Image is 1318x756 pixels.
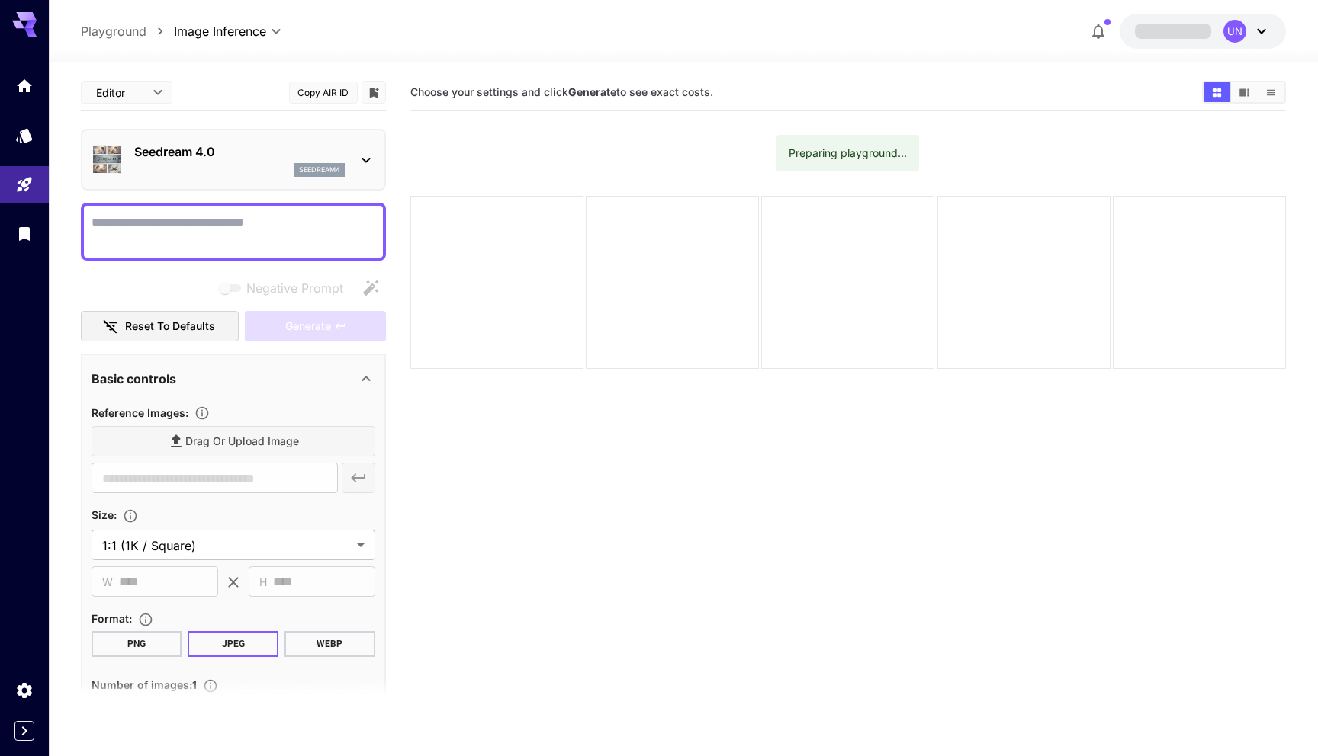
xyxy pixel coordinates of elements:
button: Choose the file format for the output image. [132,612,159,627]
a: Playground [81,22,146,40]
button: Show media in list view [1258,82,1284,102]
span: Negative prompts are not compatible with the selected model. [216,278,355,297]
span: Image Inference [174,22,266,40]
span: Editor [96,85,143,101]
div: Settings [15,681,34,700]
button: UN [1120,14,1286,49]
div: Seedream 4.0seedream4 [92,136,375,183]
button: WEBP [284,631,375,657]
div: Playground [15,175,34,194]
p: seedream4 [299,165,340,175]
b: Generate [568,85,616,98]
div: UN [1223,20,1246,43]
button: Copy AIR ID [289,82,358,104]
div: Models [15,126,34,145]
button: Adjust the dimensions of the generated image by specifying its width and height in pixels, or sel... [117,508,144,524]
div: Preparing playground... [789,139,907,167]
button: Show media in video view [1231,82,1258,102]
nav: breadcrumb [81,22,174,40]
p: Basic controls [92,370,176,388]
button: Upload a reference image to guide the result. This is needed for Image-to-Image or Inpainting. Su... [188,405,216,421]
span: Format : [92,612,132,625]
span: Negative Prompt [246,279,343,297]
span: 1:1 (1K / Square) [102,537,351,555]
div: Show media in grid viewShow media in video viewShow media in list view [1202,81,1286,104]
div: Basic controls [92,360,375,397]
span: Size : [92,508,117,521]
button: Add to library [367,83,381,101]
button: Reset to defaults [81,311,239,342]
button: PNG [92,631,182,657]
div: Home [15,76,34,95]
span: H [259,573,267,591]
span: W [102,573,113,591]
div: Library [15,224,34,243]
span: Reference Images : [92,406,188,419]
button: Show media in grid view [1204,82,1230,102]
button: JPEG [188,631,278,657]
button: Expand sidebar [14,721,34,741]
span: Choose your settings and click to see exact costs. [410,85,713,98]
button: Specify how many images to generate in a single request. Each image generation will be charged se... [197,678,224,694]
p: Seedream 4.0 [134,143,345,161]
